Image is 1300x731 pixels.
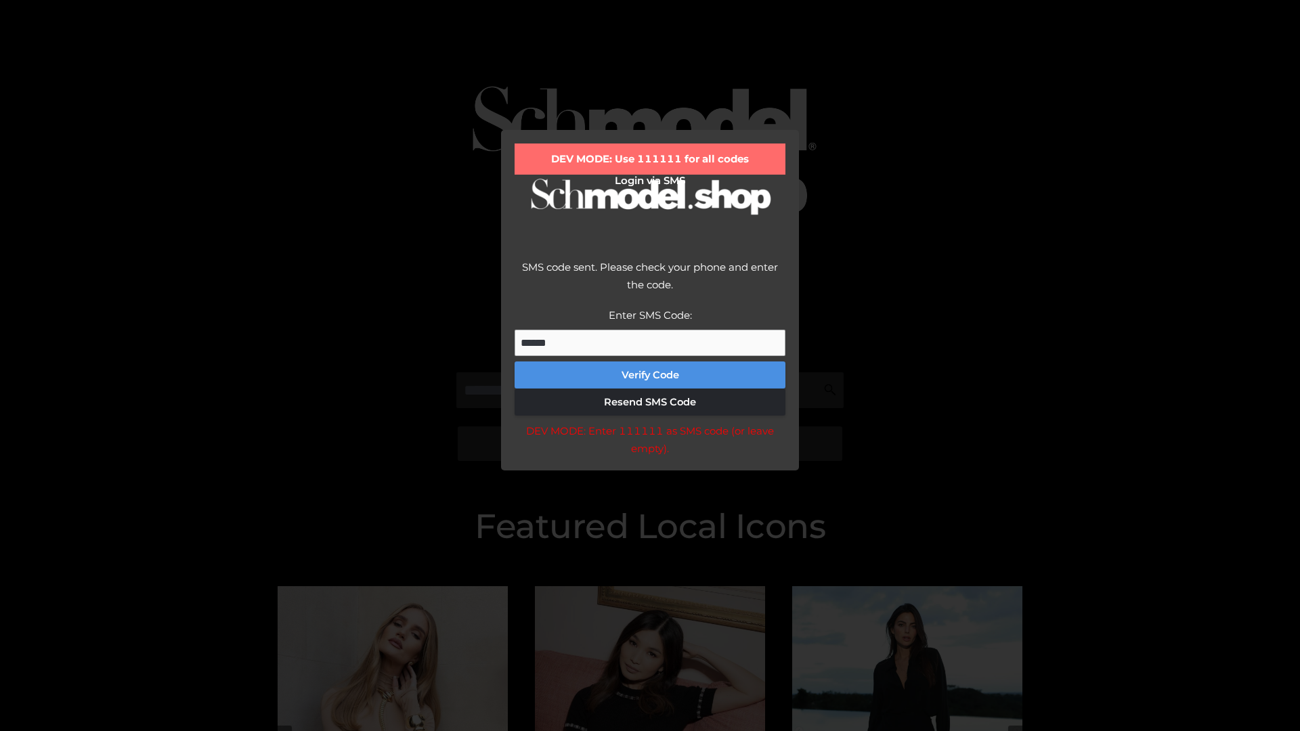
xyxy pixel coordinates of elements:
[609,309,692,322] label: Enter SMS Code:
[515,259,785,307] div: SMS code sent. Please check your phone and enter the code.
[515,143,785,175] div: DEV MODE: Use 111111 for all codes
[515,175,785,187] h2: Login via SMS
[515,361,785,389] button: Verify Code
[515,422,785,457] div: DEV MODE: Enter 111111 as SMS code (or leave empty).
[515,389,785,416] button: Resend SMS Code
